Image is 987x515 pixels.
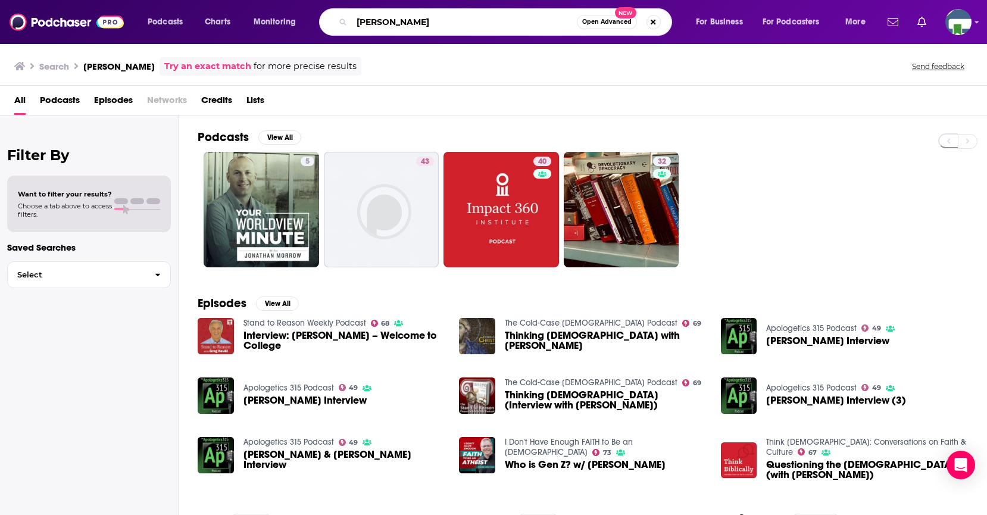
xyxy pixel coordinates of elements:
[443,152,559,267] a: 40
[592,449,611,456] a: 73
[243,395,367,405] a: Jonathan Morrow Interview
[205,14,230,30] span: Charts
[243,437,334,447] a: Apologetics 315 Podcast
[245,13,311,32] button: open menu
[721,442,757,479] img: Questioning the Bible? (with Jonathan Morrow)
[505,390,707,410] a: Thinking Christianly (Interview with Jonathan Morrow)
[459,437,495,473] a: Who is Gen Z? w/ Jonathan Morrow
[197,13,238,32] a: Charts
[505,377,677,388] a: The Cold-Case Christianity Podcast
[349,440,358,445] span: 49
[254,14,296,30] span: Monitoring
[7,242,171,253] p: Saved Searches
[198,296,299,311] a: EpisodesView All
[653,157,671,166] a: 32
[505,460,666,470] span: Who is Gen Z? w/ [PERSON_NAME]
[7,146,171,164] h2: Filter By
[14,90,26,115] span: All
[945,9,972,35] img: User Profile
[766,460,968,480] a: Questioning the Bible? (with Jonathan Morrow)
[256,296,299,311] button: View All
[883,12,903,32] a: Show notifications dropdown
[564,152,679,267] a: 32
[505,330,707,351] span: Thinking [DEMOGRAPHIC_DATA] with [PERSON_NAME]
[349,385,358,391] span: 49
[371,320,390,327] a: 68
[198,130,249,145] h2: Podcasts
[330,8,683,36] div: Search podcasts, credits, & more...
[243,450,445,470] a: Sean McDowell & Jonathan Morrow Interview
[682,379,701,386] a: 69
[763,14,820,30] span: For Podcasters
[505,390,707,410] span: Thinking [DEMOGRAPHIC_DATA] (Interview with [PERSON_NAME])
[459,318,495,354] img: Thinking Christianly with Jonathan Morrow
[538,156,546,168] span: 40
[721,377,757,414] a: Jonathan Morrow Interview (3)
[603,450,611,455] span: 73
[148,14,183,30] span: Podcasts
[837,13,880,32] button: open menu
[766,395,906,405] span: [PERSON_NAME] Interview (3)
[913,12,931,32] a: Show notifications dropdown
[10,11,124,33] img: Podchaser - Follow, Share and Rate Podcasts
[533,157,551,166] a: 40
[505,330,707,351] a: Thinking Christianly with Jonathan Morrow
[945,9,972,35] button: Show profile menu
[301,157,314,166] a: 5
[381,321,389,326] span: 68
[721,318,757,354] img: Jonathan Morrow Interview
[766,336,889,346] span: [PERSON_NAME] Interview
[339,439,358,446] a: 49
[198,318,234,354] img: Interview: Jonathan Morrow – Welcome to College
[766,460,968,480] span: Questioning the [DEMOGRAPHIC_DATA]? (with [PERSON_NAME])
[421,156,429,168] span: 43
[766,336,889,346] a: Jonathan Morrow Interview
[696,14,743,30] span: For Business
[246,90,264,115] a: Lists
[459,377,495,414] img: Thinking Christianly (Interview with Jonathan Morrow)
[615,7,636,18] span: New
[94,90,133,115] span: Episodes
[658,156,666,168] span: 32
[258,130,301,145] button: View All
[198,130,301,145] a: PodcastsView All
[798,448,817,455] a: 67
[352,13,577,32] input: Search podcasts, credits, & more...
[908,61,968,71] button: Send feedback
[582,19,632,25] span: Open Advanced
[339,384,358,391] a: 49
[198,437,234,473] img: Sean McDowell & Jonathan Morrow Interview
[40,90,80,115] a: Podcasts
[766,437,966,457] a: Think Biblically: Conversations on Faith & Culture
[505,318,677,328] a: The Cold-Case Christianity Podcast
[243,330,445,351] span: Interview: [PERSON_NAME] – Welcome to College
[243,450,445,470] span: [PERSON_NAME] & [PERSON_NAME] Interview
[198,377,234,414] a: Jonathan Morrow Interview
[18,190,112,198] span: Want to filter your results?
[416,157,434,166] a: 43
[305,156,310,168] span: 5
[7,261,171,288] button: Select
[201,90,232,115] a: Credits
[861,384,881,391] a: 49
[688,13,758,32] button: open menu
[808,450,817,455] span: 67
[243,330,445,351] a: Interview: Jonathan Morrow – Welcome to College
[766,323,857,333] a: Apologetics 315 Podcast
[945,9,972,35] span: Logged in as KCMedia
[577,15,637,29] button: Open AdvancedNew
[8,271,145,279] span: Select
[845,14,866,30] span: More
[254,60,357,73] span: for more precise results
[198,296,246,311] h2: Episodes
[682,320,701,327] a: 69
